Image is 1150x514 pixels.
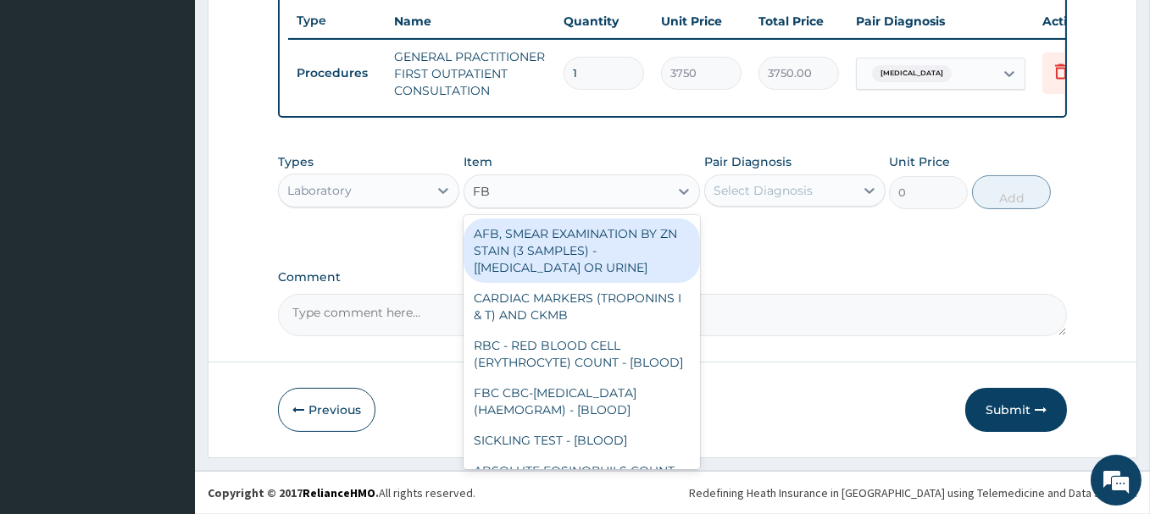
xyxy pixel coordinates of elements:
button: Previous [278,388,375,432]
div: RBC - RED BLOOD CELL (ERYTHROCYTE) COUNT - [BLOOD] [464,330,700,378]
label: Comment [278,270,1067,285]
div: FBC CBC-[MEDICAL_DATA] (HAEMOGRAM) - [BLOOD] [464,378,700,425]
label: Unit Price [889,153,950,170]
td: GENERAL PRACTITIONER FIRST OUTPATIENT CONSULTATION [386,40,555,108]
label: Item [464,153,492,170]
footer: All rights reserved. [195,471,1150,514]
strong: Copyright © 2017 . [208,485,379,500]
div: Select Diagnosis [714,182,813,199]
img: d_794563401_company_1708531726252_794563401 [31,85,69,127]
div: SICKLING TEST - [BLOOD] [464,425,700,456]
label: Pair Diagnosis [704,153,792,170]
td: Procedures [288,58,386,89]
div: Minimize live chat window [278,8,319,49]
th: Name [386,4,555,38]
div: Laboratory [287,182,352,199]
a: RelianceHMO [303,485,375,500]
th: Type [288,5,386,36]
div: AFB, SMEAR EXAMINATION BY ZN STAIN (3 SAMPLES) - [[MEDICAL_DATA] OR URINE] [464,218,700,283]
button: Add [972,175,1051,209]
span: [MEDICAL_DATA] [872,65,952,82]
button: Submit [965,388,1067,432]
th: Actions [1034,4,1119,38]
th: Unit Price [653,4,750,38]
th: Pair Diagnosis [847,4,1034,38]
span: We're online! [98,151,234,322]
textarea: Type your message and hit 'Enter' [8,338,323,397]
div: ABSOLUTE EOSINOPHILS COUNT - [BLOOD] [464,456,700,503]
th: Total Price [750,4,847,38]
label: Types [278,155,314,169]
div: CARDIAC MARKERS (TROPONINS I & T) AND CKMB [464,283,700,330]
div: Chat with us now [88,95,285,117]
th: Quantity [555,4,653,38]
div: Redefining Heath Insurance in [GEOGRAPHIC_DATA] using Telemedicine and Data Science! [689,484,1137,501]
